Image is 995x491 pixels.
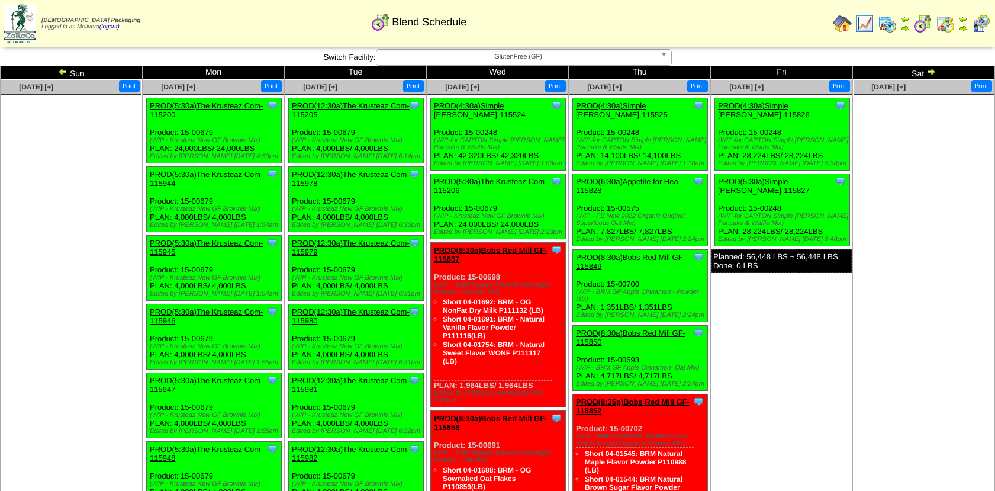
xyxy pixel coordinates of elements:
[971,14,990,33] img: calendarcustomer.gif
[434,137,565,151] div: (WIP-for CARTON Simple [PERSON_NAME] Pancake & Waffle Mix)
[150,290,281,297] div: Edited by [PERSON_NAME] [DATE] 1:54am
[576,253,685,271] a: PROD(8:30a)Bobs Red Mill GF-115849
[926,67,936,76] img: arrowright.gif
[292,137,423,144] div: (WIP - Krusteaz New GF Brownie Mix)
[408,237,420,249] img: Tooltip
[434,213,565,220] div: (WIP - Krusteaz New GF Brownie Mix)
[693,251,704,263] img: Tooltip
[550,100,562,111] img: Tooltip
[718,160,849,167] div: Edited by [PERSON_NAME] [DATE] 5:38pm
[292,222,423,229] div: Edited by [PERSON_NAME] [DATE] 6:30pm
[408,168,420,180] img: Tooltip
[711,249,852,273] div: Planned: 56,448 LBS ~ 56,448 LBS Done: 0 LBS
[715,98,850,171] div: Product: 15-00248 PLAN: 28,224LBS / 28,224LBS
[718,213,849,227] div: (WIP-for CARTON Simple [PERSON_NAME] Pancake & Waffle Mix)
[434,246,547,264] a: PROD(8:30a)Bobs Red Mill GF-115857
[381,50,656,64] span: GlutenFree (GF)
[266,443,278,455] img: Tooltip
[292,239,410,256] a: PROD(12:30a)The Krusteaz Com-115979
[576,288,707,303] div: (WIP - BRM GF Apple Cinnamon - Powder Mix)
[871,83,906,91] a: [DATE] [+]
[150,359,281,366] div: Edited by [PERSON_NAME] [DATE] 1:55am
[576,137,707,151] div: (WIP-for CARTON Simple [PERSON_NAME] Pancake & Waffle Mix)
[576,177,681,195] a: PROD(6:30a)Appetite for Hea-115828
[266,237,278,249] img: Tooltip
[408,306,420,317] img: Tooltip
[99,24,120,30] a: (logout)
[573,326,708,391] div: Product: 15-00693 PLAN: 4,717LBS / 4,717LBS
[150,307,263,325] a: PROD(5:30a)The Krusteaz Com-115946
[711,66,853,79] td: Fri
[693,327,704,339] img: Tooltip
[150,170,263,188] a: PROD(5:30a)The Krusteaz Com-115944
[545,80,566,92] button: Print
[150,445,263,463] a: PROD(5:30a)The Krusteaz Com-115948
[41,17,140,30] span: Logged in as Molivera
[147,98,282,163] div: Product: 15-00679 PLAN: 24,000LBS / 24,000LBS
[833,14,852,33] img: home.gif
[958,14,968,24] img: arrowleft.gif
[408,443,420,455] img: Tooltip
[285,66,427,79] td: Tue
[292,428,423,435] div: Edited by [PERSON_NAME] [DATE] 6:32pm
[161,83,195,91] a: [DATE] [+]
[576,101,668,119] a: PROD(4:30a)Simple [PERSON_NAME]-115525
[573,174,708,246] div: Product: 15-00575 PLAN: 7,827LBS / 7,827LBS
[150,428,281,435] div: Edited by [PERSON_NAME] [DATE] 1:55am
[913,14,932,33] img: calendarblend.gif
[150,376,263,394] a: PROD(5:30a)The Krusteaz Com-115947
[292,101,410,119] a: PROD(12:30a)The Krusteaz Com-115205
[693,396,704,407] img: Tooltip
[266,168,278,180] img: Tooltip
[693,175,704,187] img: Tooltip
[434,390,565,404] div: Edited by [PERSON_NAME] [DATE] 7:29pm
[150,222,281,229] div: Edited by [PERSON_NAME] [DATE] 1:54am
[718,137,849,151] div: (WIP-for CARTON Simple [PERSON_NAME] Pancake & Waffle Mix)
[292,307,410,325] a: PROD(12:30a)The Krusteaz Com-115980
[119,80,140,92] button: Print
[266,100,278,111] img: Tooltip
[900,14,910,24] img: arrowleft.gif
[443,298,543,315] a: Short 04-01692: BRM - OG NonFat Dry Milk P111132 (LB)
[434,229,565,236] div: Edited by [PERSON_NAME] [DATE] 2:23pm
[427,66,569,79] td: Wed
[150,239,263,256] a: PROD(5:30a)The Krusteaz Com-115945
[147,373,282,438] div: Product: 15-00679 PLAN: 4,000LBS / 4,000LBS
[289,236,424,301] div: Product: 15-00679 PLAN: 4,000LBS / 4,000LBS
[292,445,410,463] a: PROD(12:30a)The Krusteaz Com-115982
[576,397,690,415] a: PROD(8:35p)Bobs Red Mill GF-115852
[971,80,992,92] button: Print
[434,160,565,167] div: Edited by [PERSON_NAME] [DATE] 1:09am
[147,167,282,232] div: Product: 15-00679 PLAN: 4,000LBS / 4,000LBS
[576,364,707,371] div: (WIP - BRM GF Apple Cinnamon- Oat Mix)
[443,466,531,491] a: Short 04-01688: BRM - OG Sownaked Oat Flakes P110859(LB)
[434,414,547,432] a: PROD(8:30a)Bobs Red Mill GF-115858
[150,274,281,281] div: (WIP - Krusteaz New GF Brownie Mix)
[936,14,955,33] img: calendarinout.gif
[587,83,622,91] a: [DATE] [+]
[292,480,423,487] div: (WIP - Krusteaz New GF Brownie Mix)
[431,243,566,407] div: Product: 15-00698 PLAN: 1,964LBS / 1,964LBS
[431,174,566,239] div: Product: 15-00679 PLAN: 24,000LBS / 24,000LBS
[19,83,53,91] a: [DATE] [+]
[729,83,764,91] a: [DATE] [+]
[292,274,423,281] div: (WIP - Krusteaz New GF Brownie Mix)
[292,290,423,297] div: Edited by [PERSON_NAME] [DATE] 6:31pm
[718,236,849,243] div: Edited by [PERSON_NAME] [DATE] 5:48pm
[403,80,424,92] button: Print
[958,24,968,33] img: arrowright.gif
[835,100,846,111] img: Tooltip
[266,374,278,386] img: Tooltip
[585,450,686,474] a: Short 04-01545: BRM Natural Maple Flavor Powder P110988 (LB)
[58,67,67,76] img: arrowleft.gif
[693,100,704,111] img: Tooltip
[569,66,711,79] td: Thu
[292,412,423,419] div: (WIP - Krusteaz New GF Brownie Mix)
[150,101,263,119] a: PROD(5:30a)The Krusteaz Com-115200
[550,244,562,256] img: Tooltip
[303,83,337,91] a: [DATE] [+]
[292,170,410,188] a: PROD(12:30a)The Krusteaz Com-115978
[445,83,479,91] span: [DATE] [+]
